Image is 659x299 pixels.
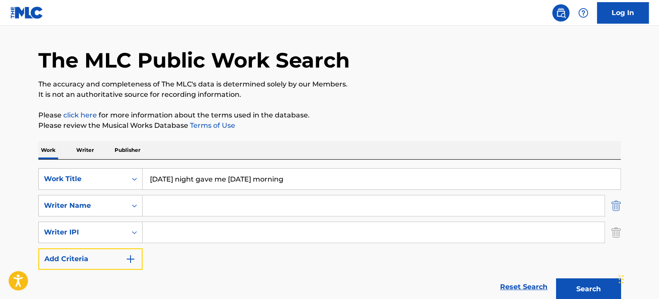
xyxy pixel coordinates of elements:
img: MLC Logo [10,6,44,19]
div: Work Title [44,174,121,184]
p: It is not an authoritative source for recording information. [38,89,621,100]
img: Delete Criterion [611,195,621,216]
img: 9d2ae6d4665cec9f34b9.svg [125,254,136,264]
h1: The MLC Public Work Search [38,47,350,73]
img: help [578,8,588,18]
p: Writer [74,141,96,159]
img: Delete Criterion [611,222,621,243]
a: click here [63,111,97,119]
img: search [556,8,566,18]
button: Add Criteria [38,248,143,270]
a: Terms of Use [188,121,235,129]
p: Publisher [112,141,143,159]
a: Public Search [552,4,569,22]
div: Drag [619,266,624,292]
p: Please for more information about the terms used in the database. [38,110,621,120]
div: Help [575,4,592,22]
p: Please review the Musical Works Database [38,120,621,131]
a: Log In [597,2,649,24]
p: The accuracy and completeness of The MLC's data is determined solely by our Members. [38,79,621,89]
iframe: Chat Widget [616,258,659,299]
a: Reset Search [496,277,552,296]
div: Writer Name [44,200,121,211]
p: Work [38,141,58,159]
div: Writer IPI [44,227,121,237]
